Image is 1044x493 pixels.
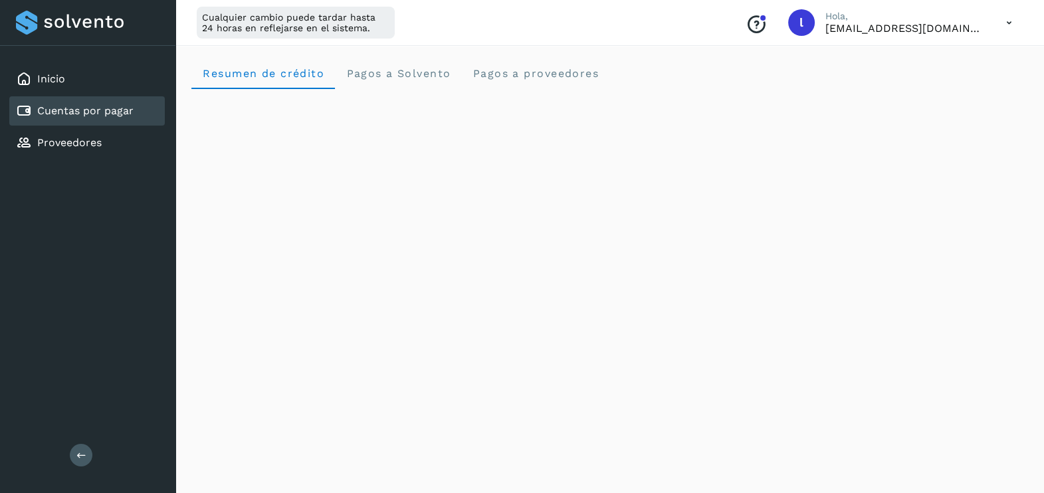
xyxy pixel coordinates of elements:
a: Cuentas por pagar [37,104,134,117]
a: Inicio [37,72,65,85]
span: Resumen de crédito [202,67,324,80]
a: Proveedores [37,136,102,149]
span: Pagos a Solvento [346,67,451,80]
div: Proveedores [9,128,165,157]
p: Hola, [825,11,985,22]
div: Inicio [9,64,165,94]
div: Cualquier cambio puede tardar hasta 24 horas en reflejarse en el sistema. [197,7,395,39]
p: luisfgonzalez@solgic.mx [825,22,985,35]
span: Pagos a proveedores [472,67,599,80]
div: Cuentas por pagar [9,96,165,126]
